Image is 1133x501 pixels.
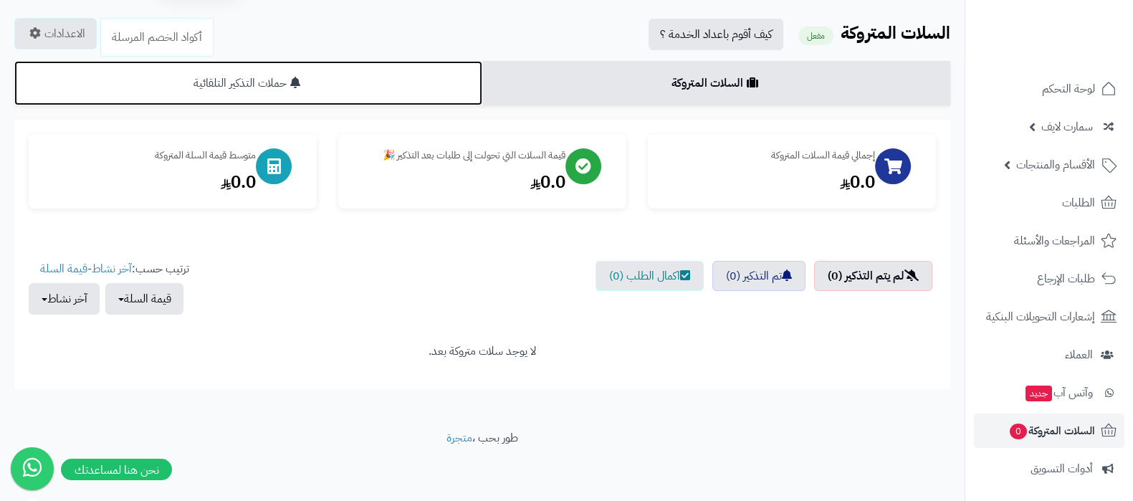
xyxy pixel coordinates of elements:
ul: ترتيب حسب: - [29,261,189,315]
a: العملاء [974,338,1124,372]
small: مفعل [798,27,833,45]
a: قيمة السلة [40,260,87,277]
a: حملات التذكير التلقائية [14,61,482,105]
span: جديد [1026,386,1052,401]
a: أدوات التسويق [974,452,1124,486]
span: طلبات الإرجاع [1037,269,1095,289]
span: إشعارات التحويلات البنكية [986,307,1095,327]
b: السلات المتروكة [841,20,950,46]
a: وآتس آبجديد [974,376,1124,410]
button: آخر نشاط [29,283,100,315]
a: الطلبات [974,186,1124,220]
div: إجمالي قيمة السلات المتروكة [662,148,875,163]
a: لم يتم التذكير (0) [814,261,932,291]
a: لوحة التحكم [974,72,1124,106]
a: إشعارات التحويلات البنكية [974,300,1124,334]
a: متجرة [446,429,472,447]
div: 0.0 [662,170,875,194]
a: تم التذكير (0) [712,261,805,291]
span: السلات المتروكة [1008,421,1095,441]
a: أكواد الخصم المرسلة [100,18,214,57]
div: قيمة السلات التي تحولت إلى طلبات بعد التذكير 🎉 [353,148,565,163]
a: طلبات الإرجاع [974,262,1124,296]
a: الاعدادات [14,18,97,49]
img: logo-2.png [1036,11,1119,41]
span: سمارت لايف [1041,117,1093,137]
div: لا يوجد سلات متروكة بعد. [29,343,936,360]
a: السلات المتروكة0 [974,414,1124,448]
span: الطلبات [1062,193,1095,213]
span: العملاء [1065,345,1093,365]
span: 0 [1010,424,1028,440]
span: الأقسام والمنتجات [1016,155,1095,175]
span: أدوات التسويق [1031,459,1093,479]
div: 0.0 [353,170,565,194]
span: وآتس آب [1024,383,1093,403]
div: متوسط قيمة السلة المتروكة [43,148,256,163]
span: المراجعات والأسئلة [1014,231,1095,251]
a: السلات المتروكة [482,61,950,105]
a: اكمال الطلب (0) [596,261,704,291]
span: لوحة التحكم [1042,79,1095,99]
a: كيف أقوم باعداد الخدمة ؟ [649,19,783,50]
button: قيمة السلة [105,283,183,315]
a: آخر نشاط [92,260,132,277]
a: المراجعات والأسئلة [974,224,1124,258]
div: 0.0 [43,170,256,194]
